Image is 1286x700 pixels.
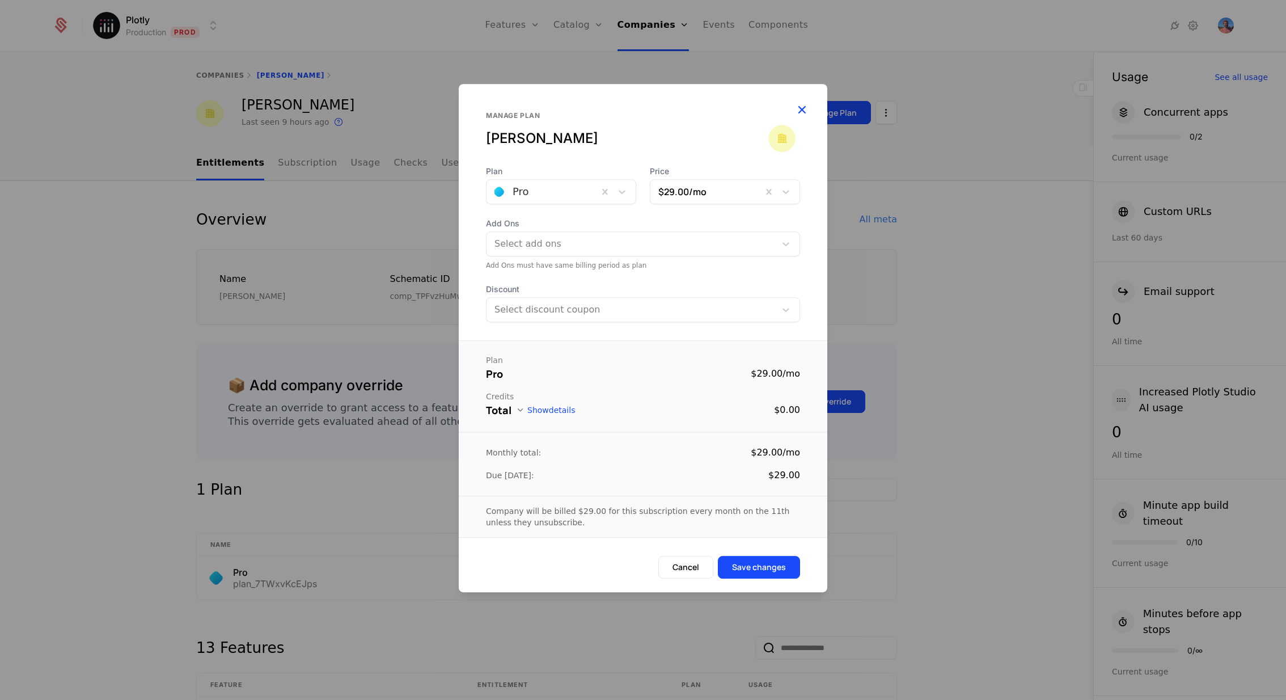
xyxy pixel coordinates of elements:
div: Pro [486,366,503,382]
div: [PERSON_NAME] [486,129,768,147]
div: Total [486,402,511,418]
div: Credits [486,391,800,402]
div: $29.00 / mo [751,367,800,381]
span: Add Ons [486,218,800,229]
span: Plan [486,166,636,177]
button: Cancel [658,556,713,579]
button: Showdetails [516,406,575,415]
div: $29.00 [768,469,800,482]
img: Harm Haselhorst [768,125,796,152]
div: Manage plan [486,111,768,120]
div: Select add ons [494,237,770,251]
div: Monthly total: [486,447,541,458]
button: Save changes [718,556,800,579]
span: Discount [486,284,800,295]
div: Add Ons must have same billing period as plan [486,261,800,270]
div: $0.00 [774,403,800,417]
div: Plan [486,355,800,366]
div: Due [DATE]: [486,470,534,481]
div: Company will be billed $29.00 for this subscription every month on the 11th unless they unsubscribe. [486,505,800,528]
span: Price [650,166,800,177]
div: $29.00 / mo [751,446,800,459]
